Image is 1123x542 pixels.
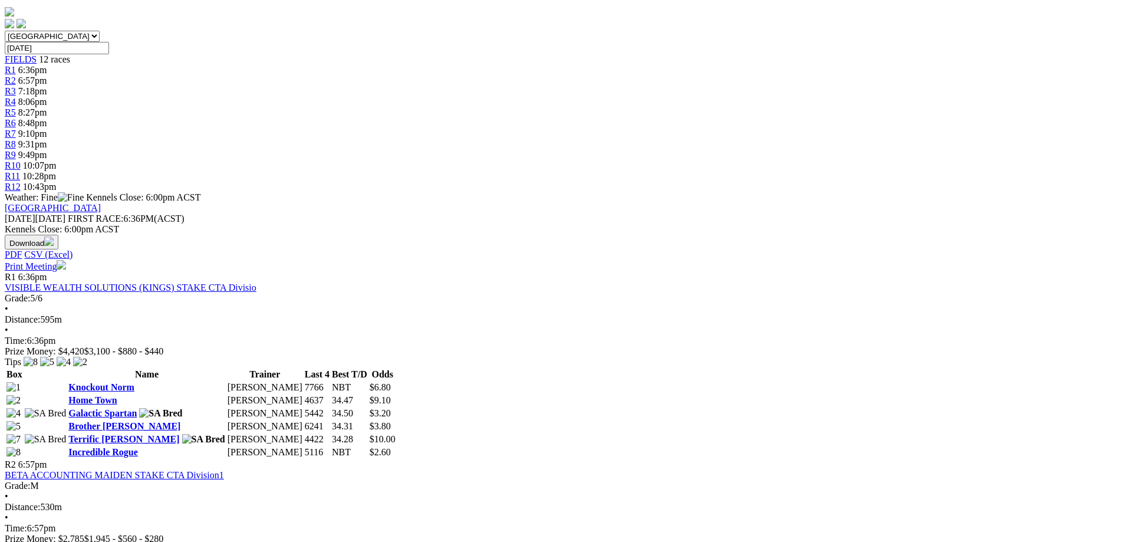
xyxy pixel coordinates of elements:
[5,249,1118,260] div: Download
[5,42,109,54] input: Select date
[6,421,21,432] img: 5
[6,395,21,406] img: 2
[25,434,67,445] img: SA Bred
[5,19,14,28] img: facebook.svg
[57,357,71,367] img: 4
[18,118,47,128] span: 8:48pm
[5,75,16,86] a: R2
[5,459,16,469] span: R2
[227,433,303,445] td: [PERSON_NAME]
[5,470,224,480] a: BETA ACCOUNTING MAIDEN STAKE CTA Division1
[6,382,21,393] img: 1
[5,261,66,271] a: Print Meeting
[5,129,16,139] span: R7
[227,382,303,393] td: [PERSON_NAME]
[5,513,8,523] span: •
[84,346,164,356] span: $3,100 - $880 - $440
[331,433,368,445] td: 34.28
[5,357,21,367] span: Tips
[68,382,134,392] a: Knockout Norm
[5,336,1118,346] div: 6:36pm
[370,408,391,418] span: $3.20
[304,395,330,406] td: 4637
[68,395,117,405] a: Home Town
[5,182,21,192] a: R12
[6,447,21,458] img: 8
[5,224,1118,235] div: Kennels Close: 6:00pm ACST
[18,97,47,107] span: 8:06pm
[5,213,65,224] span: [DATE]
[5,54,37,64] a: FIELDS
[58,192,84,203] img: Fine
[331,408,368,419] td: 34.50
[331,421,368,432] td: 34.31
[5,171,20,181] a: R11
[370,434,396,444] span: $10.00
[5,107,16,117] span: R5
[18,107,47,117] span: 8:27pm
[5,118,16,128] a: R6
[304,382,330,393] td: 7766
[5,86,16,96] a: R3
[304,408,330,419] td: 5442
[24,249,73,259] a: CSV (Excel)
[40,357,54,367] img: 5
[182,434,225,445] img: SA Bred
[370,421,391,431] span: $3.80
[5,97,16,107] a: R4
[5,192,86,202] span: Weather: Fine
[17,19,26,28] img: twitter.svg
[5,491,8,501] span: •
[370,382,391,392] span: $6.80
[304,446,330,458] td: 5116
[5,336,27,346] span: Time:
[5,293,1118,304] div: 5/6
[5,203,101,213] a: [GEOGRAPHIC_DATA]
[6,408,21,419] img: 4
[5,314,40,324] span: Distance:
[227,446,303,458] td: [PERSON_NAME]
[18,150,47,160] span: 9:49pm
[369,369,396,380] th: Odds
[139,408,182,419] img: SA Bred
[5,523,27,533] span: Time:
[18,139,47,149] span: 9:31pm
[18,65,47,75] span: 6:36pm
[5,502,40,512] span: Distance:
[5,523,1118,534] div: 6:57pm
[23,160,57,170] span: 10:07pm
[25,408,67,419] img: SA Bred
[5,502,1118,513] div: 530m
[68,434,179,444] a: Terrific [PERSON_NAME]
[304,369,330,380] th: Last 4
[5,139,16,149] a: R8
[331,369,368,380] th: Best T/D
[5,346,1118,357] div: Prize Money: $4,420
[5,272,16,282] span: R1
[370,447,391,457] span: $2.60
[18,129,47,139] span: 9:10pm
[5,293,31,303] span: Grade:
[5,325,8,335] span: •
[68,447,137,457] a: Incredible Rogue
[5,481,31,491] span: Grade:
[5,65,16,75] a: R1
[227,395,303,406] td: [PERSON_NAME]
[5,7,14,17] img: logo-grsa-white.png
[5,160,21,170] a: R10
[370,395,391,405] span: $9.10
[5,150,16,160] a: R9
[227,408,303,419] td: [PERSON_NAME]
[227,421,303,432] td: [PERSON_NAME]
[68,408,137,418] a: Galactic Spartan
[5,235,58,249] button: Download
[304,433,330,445] td: 4422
